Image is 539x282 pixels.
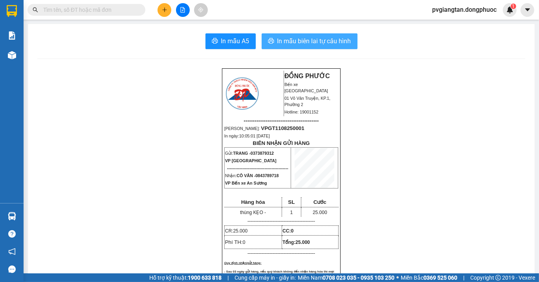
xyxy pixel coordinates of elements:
span: search [33,7,38,13]
span: 01 Võ Văn Truyện, KP.1, Phường 2 [284,96,330,107]
span: file-add [180,7,185,13]
span: | [463,273,464,282]
p: ------------------------------------------- [224,250,338,256]
span: - Sau 03 ngày gửi hàng, nếu quý khách không đến nhận hàng hóa thì mọi khiếu nại công ty sẽ không ... [224,270,334,282]
button: caret-down [521,3,534,17]
span: -------------------------------------------- [227,166,288,170]
button: aim [194,3,208,17]
img: logo [225,76,260,111]
span: copyright [495,275,501,280]
span: [PERSON_NAME]: [224,126,304,131]
span: Hàng hóa [241,199,265,205]
button: plus [158,3,171,17]
span: message [8,266,16,273]
button: printerIn mẫu A5 [205,33,256,49]
span: In ngày: [224,134,270,138]
span: Tổng: [282,240,310,245]
span: notification [8,248,16,255]
span: In mẫu A5 [221,36,249,46]
span: printer [268,38,274,45]
span: Hotline: 19001152 [284,110,319,114]
span: Miền Bắc [401,273,457,282]
button: printerIn mẫu biên lai tự cấu hình [262,33,357,49]
span: VPGT1108250001 [261,125,304,131]
span: 25.000 [233,228,247,234]
strong: CC: [282,228,293,234]
span: Bến xe [GEOGRAPHIC_DATA] [284,82,328,93]
strong: 0708 023 035 - 0935 103 250 [323,275,394,281]
p: ------------------------------------------- [224,218,338,224]
input: Tìm tên, số ĐT hoặc mã đơn [43,5,136,14]
img: icon-new-feature [506,6,513,13]
span: ⚪️ [396,276,399,279]
span: VP Bến xe An Sương [225,181,267,185]
span: CR: [225,228,247,234]
span: plus [162,7,167,13]
span: VP [GEOGRAPHIC_DATA] [225,158,277,163]
span: In mẫu biên lai tự cấu hình [277,36,351,46]
span: | [227,273,229,282]
strong: BIÊN NHẬN GỬI HÀNG [253,140,310,146]
span: ----------------------------------------- [244,117,319,124]
span: thùng KẸO - [240,210,266,215]
sup: 1 [511,4,516,9]
span: printer [212,38,218,45]
span: 0843789718 [255,173,279,178]
img: warehouse-icon [8,212,16,220]
img: solution-icon [8,31,16,40]
span: SL [288,199,295,205]
span: 0373879312 [251,151,274,156]
span: 1 [512,4,515,9]
span: Cước [313,199,326,205]
img: logo-vxr [7,5,17,17]
span: 0 [291,228,294,234]
span: 10:05:01 [DATE] [239,134,270,138]
span: Quy định nhận/gửi hàng: [224,261,262,265]
span: question-circle [8,230,16,238]
strong: ĐỒNG PHƯỚC [284,73,330,79]
span: 25.000 [295,240,310,245]
span: Cung cấp máy in - giấy in: [235,273,296,282]
span: 1 [290,210,293,215]
span: aim [198,7,203,13]
span: CÔ VÂN - [236,173,279,178]
button: file-add [176,3,190,17]
span: Miền Nam [298,273,394,282]
span: caret-down [524,6,531,13]
span: 0 [243,240,246,245]
span: TRANG - [233,151,274,156]
span: 25.000 [313,210,327,215]
strong: 0369 525 060 [423,275,457,281]
strong: 1900 633 818 [188,275,222,281]
img: warehouse-icon [8,51,16,59]
span: pvgiangtan.dongphuoc [426,5,503,15]
span: Nhận: [225,173,279,178]
span: Phí TH: [225,239,246,245]
span: Hỗ trợ kỹ thuật: [149,273,222,282]
span: Gửi: [225,151,274,156]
